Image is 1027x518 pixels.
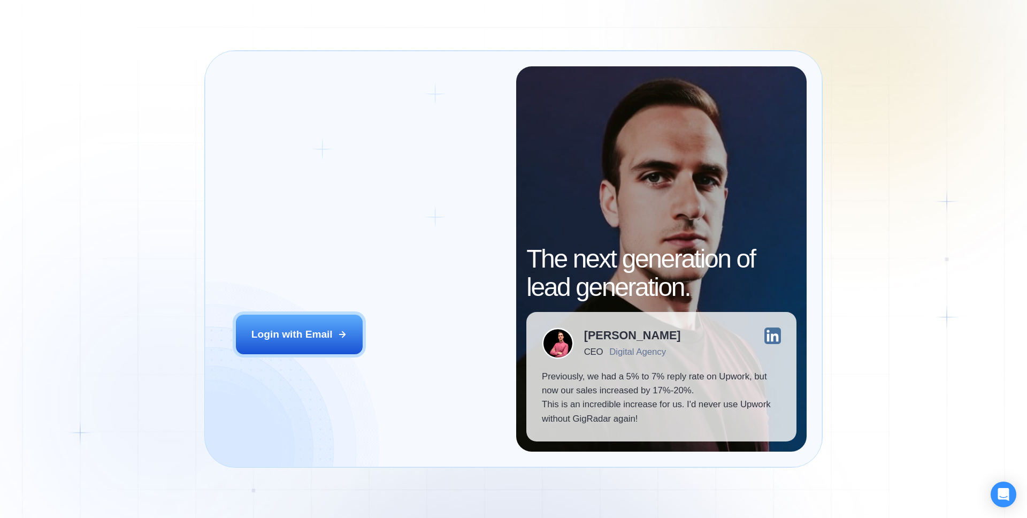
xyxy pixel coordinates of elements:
[526,245,796,302] h2: The next generation of lead generation.
[991,482,1016,507] div: Open Intercom Messenger
[236,315,363,354] button: Login with Email
[584,347,603,357] div: CEO
[542,370,781,426] p: Previously, we had a 5% to 7% reply rate on Upwork, but now our sales increased by 17%-20%. This ...
[251,327,333,341] div: Login with Email
[584,330,681,341] div: [PERSON_NAME]
[609,347,666,357] div: Digital Agency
